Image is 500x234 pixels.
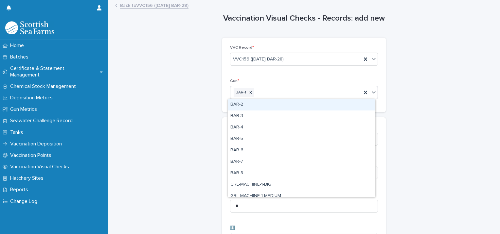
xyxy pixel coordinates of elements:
[8,164,74,170] p: Vaccination Visual Checks
[8,95,58,101] p: Deposition Metrics
[230,226,235,230] span: ⬇️
[8,54,34,60] p: Batches
[228,99,375,110] div: BAR-2
[8,141,67,147] p: Vaccination Deposition
[228,145,375,156] div: BAR-6
[228,179,375,191] div: GRL-MACHINE-1-BIG
[8,152,57,159] p: Vaccination Points
[228,122,375,133] div: BAR-4
[228,191,375,202] div: GRL-MACHINE-1-MEDIUM
[5,21,54,34] img: uOABhIYSsOPhGJQdTwEw
[228,168,375,179] div: BAR-8
[8,175,49,181] p: Hatchery Sites
[8,65,100,78] p: Certificate & Statement Management
[8,129,28,136] p: Tanks
[8,118,78,124] p: Seawater Challenge Record
[8,187,33,193] p: Reports
[8,83,81,90] p: Chemical Stock Management
[233,56,284,63] span: VVC156 ([DATE] BAR-28)
[228,110,375,122] div: BAR-3
[230,79,239,83] span: Gun
[234,88,247,97] div: BAR-1
[8,198,43,205] p: Change Log
[228,133,375,145] div: BAR-5
[120,1,188,9] a: Back toVVC156 ([DATE] BAR-28)
[228,156,375,168] div: BAR-7
[8,42,29,49] p: Home
[8,106,42,112] p: Gun Metrics
[230,46,254,50] span: VVC Record
[222,14,386,23] h1: Vaccination Visual Checks - Records: add new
